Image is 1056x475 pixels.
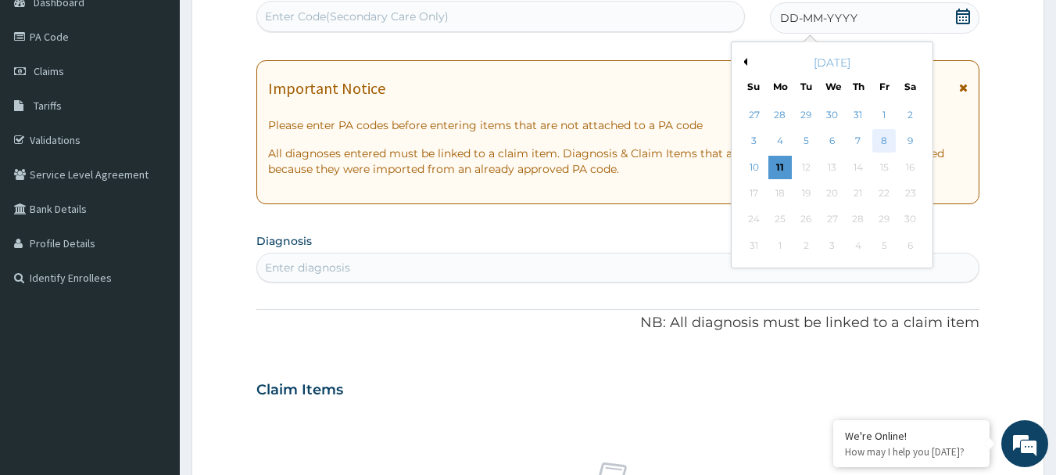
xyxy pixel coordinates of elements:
div: Not available Friday, August 22nd, 2025 [872,182,896,205]
div: Not available Wednesday, September 3rd, 2025 [821,234,844,257]
div: Not available Friday, August 29th, 2025 [872,208,896,232]
div: Chat with us now [81,88,263,108]
div: Choose Monday, August 4th, 2025 [768,130,792,153]
div: Not available Thursday, August 21st, 2025 [847,182,870,205]
div: Choose Monday, August 11th, 2025 [768,156,792,179]
div: Not available Sunday, August 31st, 2025 [743,234,766,257]
div: Not available Monday, August 18th, 2025 [768,182,792,205]
div: Not available Tuesday, September 2nd, 2025 [795,234,818,257]
div: Not available Wednesday, August 20th, 2025 [821,182,844,205]
div: Choose Thursday, August 7th, 2025 [847,130,870,153]
div: We're Online! [845,429,978,443]
div: Choose Monday, July 28th, 2025 [768,103,792,127]
div: Choose Wednesday, August 6th, 2025 [821,130,844,153]
div: Enter diagnosis [265,260,350,275]
p: All diagnoses entered must be linked to a claim item. Diagnosis & Claim Items that are visible bu... [268,146,968,177]
div: Not available Saturday, August 30th, 2025 [899,208,922,232]
div: month 2025-08 [741,103,923,259]
div: Choose Sunday, August 3rd, 2025 [743,130,766,153]
div: Fr [878,80,891,93]
div: Choose Sunday, July 27th, 2025 [743,103,766,127]
span: DD-MM-YYYY [780,10,857,26]
div: Not available Sunday, August 17th, 2025 [743,182,766,205]
div: Choose Friday, August 8th, 2025 [872,130,896,153]
img: d_794563401_company_1708531726252_794563401 [29,78,63,117]
p: Please enter PA codes before entering items that are not attached to a PA code [268,117,968,133]
div: Choose Friday, August 1st, 2025 [872,103,896,127]
h3: Claim Items [256,382,343,399]
div: Not available Sunday, August 24th, 2025 [743,208,766,232]
div: Not available Monday, August 25th, 2025 [768,208,792,232]
div: Sa [904,80,918,93]
div: Not available Thursday, September 4th, 2025 [847,234,870,257]
div: Choose Wednesday, July 30th, 2025 [821,103,844,127]
div: Not available Tuesday, August 26th, 2025 [795,208,818,232]
div: Not available Tuesday, August 19th, 2025 [795,182,818,205]
textarea: Type your message and hit 'Enter' [8,312,298,367]
span: We're online! [91,139,216,297]
div: Not available Saturday, August 16th, 2025 [899,156,922,179]
div: Not available Friday, August 15th, 2025 [872,156,896,179]
div: Mo [773,80,786,93]
div: Not available Monday, September 1st, 2025 [768,234,792,257]
div: Choose Saturday, August 2nd, 2025 [899,103,922,127]
span: Tariffs [34,99,62,113]
div: Not available Tuesday, August 12th, 2025 [795,156,818,179]
div: Not available Saturday, August 23rd, 2025 [899,182,922,205]
div: Not available Wednesday, August 27th, 2025 [821,208,844,232]
div: Su [747,80,761,93]
p: NB: All diagnosis must be linked to a claim item [256,313,980,333]
div: Th [852,80,865,93]
div: Not available Thursday, August 14th, 2025 [847,156,870,179]
div: We [825,80,839,93]
label: Diagnosis [256,233,312,249]
span: Claims [34,64,64,78]
div: Choose Saturday, August 9th, 2025 [899,130,922,153]
div: Minimize live chat window [256,8,294,45]
div: [DATE] [738,55,926,70]
div: Not available Friday, September 5th, 2025 [872,234,896,257]
div: Choose Thursday, July 31st, 2025 [847,103,870,127]
div: Enter Code(Secondary Care Only) [265,9,449,24]
div: Choose Tuesday, July 29th, 2025 [795,103,818,127]
button: Previous Month [739,58,747,66]
div: Not available Wednesday, August 13th, 2025 [821,156,844,179]
div: Tu [800,80,813,93]
div: Not available Thursday, August 28th, 2025 [847,208,870,232]
p: How may I help you today? [845,445,978,459]
div: Choose Tuesday, August 5th, 2025 [795,130,818,153]
div: Choose Sunday, August 10th, 2025 [743,156,766,179]
div: Not available Saturday, September 6th, 2025 [899,234,922,257]
h1: Important Notice [268,80,385,97]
